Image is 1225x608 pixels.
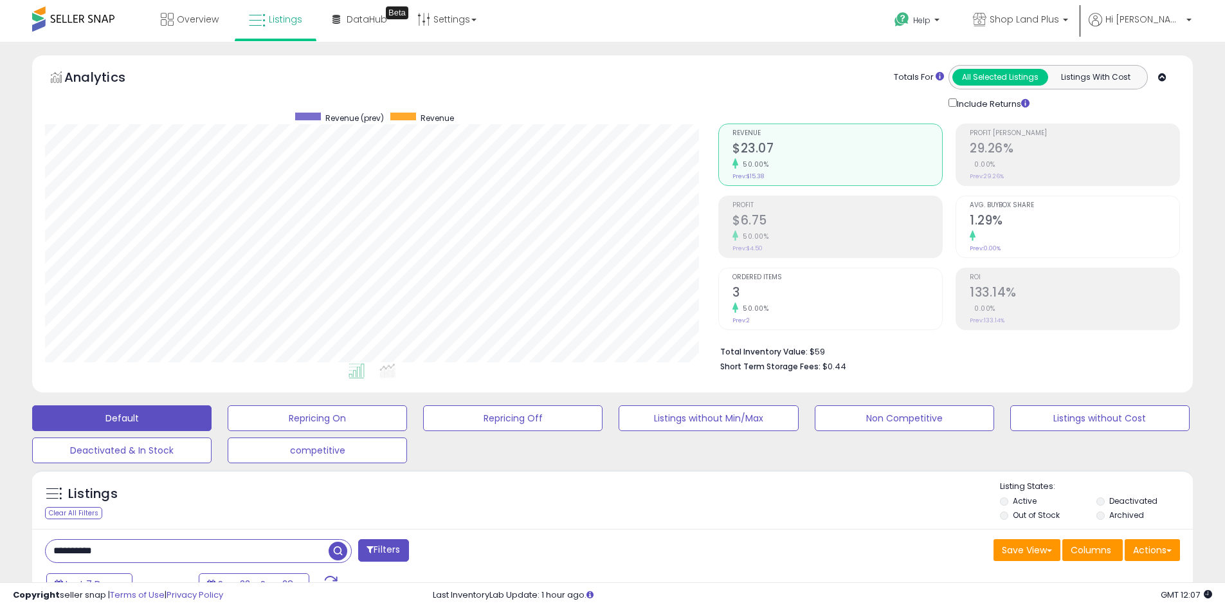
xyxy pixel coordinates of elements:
span: Ordered Items [732,274,942,281]
button: Listings With Cost [1048,69,1143,86]
span: 2025-10-7 12:07 GMT [1161,589,1212,601]
b: Total Inventory Value: [720,346,808,357]
a: Terms of Use [110,589,165,601]
button: competitive [228,438,407,463]
button: Columns [1062,539,1123,561]
span: Revenue (prev) [325,113,384,124]
div: Include Returns [939,96,1045,111]
label: Out of Stock [1013,510,1060,520]
span: Hi [PERSON_NAME] [1105,13,1183,26]
button: Repricing On [228,405,407,431]
small: 50.00% [738,160,768,169]
small: Prev: $4.50 [732,244,763,252]
div: seller snap | | [13,589,223,602]
span: Profit [PERSON_NAME] [970,130,1179,137]
small: 50.00% [738,304,768,313]
i: Get Help [894,12,910,28]
span: Revenue [421,113,454,124]
h2: 29.26% [970,141,1179,158]
small: Prev: 0.00% [970,244,1001,252]
button: Actions [1125,539,1180,561]
h2: 1.29% [970,213,1179,230]
p: Listing States: [1000,481,1193,493]
h2: 3 [732,285,942,302]
div: Totals For [894,71,944,84]
button: Last 7 Days [46,573,132,595]
span: Compared to: [134,579,194,591]
a: Privacy Policy [167,589,223,601]
b: Short Term Storage Fees: [720,361,821,372]
button: Sep-22 - Sep-28 [199,573,309,595]
h2: $6.75 [732,213,942,230]
h5: Listings [68,485,118,503]
strong: Copyright [13,589,60,601]
span: Overview [177,13,219,26]
h2: 133.14% [970,285,1179,302]
button: Listings without Min/Max [619,405,798,431]
span: Listings [269,13,302,26]
a: Hi [PERSON_NAME] [1089,13,1192,42]
span: Shop Land Plus [990,13,1059,26]
span: Columns [1071,544,1111,557]
button: All Selected Listings [952,69,1048,86]
span: Profit [732,202,942,209]
button: Listings without Cost [1010,405,1190,431]
span: Revenue [732,130,942,137]
small: Prev: 133.14% [970,317,1004,324]
button: Repricing Off [423,405,603,431]
small: Prev: $15.38 [732,172,764,180]
button: Filters [358,539,408,562]
span: DataHub [347,13,387,26]
label: Deactivated [1109,495,1157,506]
div: Tooltip anchor [386,6,408,19]
small: Prev: 29.26% [970,172,1004,180]
small: 0.00% [970,304,995,313]
span: Last 7 Days [66,578,116,591]
button: Save View [994,539,1060,561]
small: 50.00% [738,232,768,241]
span: ROI [970,274,1179,281]
h5: Analytics [64,68,150,89]
span: $0.44 [822,360,846,373]
label: Archived [1109,510,1144,520]
label: Active [1013,495,1037,506]
span: Sep-22 - Sep-28 [218,578,293,591]
button: Deactivated & In Stock [32,438,212,463]
a: Help [884,2,952,42]
small: Prev: 2 [732,317,750,324]
div: Clear All Filters [45,507,102,519]
button: Default [32,405,212,431]
small: 0.00% [970,160,995,169]
h2: $23.07 [732,141,942,158]
span: Help [913,15,930,26]
button: Non Competitive [815,405,994,431]
li: $59 [720,343,1170,358]
span: Avg. Buybox Share [970,202,1179,209]
div: Last InventoryLab Update: 1 hour ago. [433,589,1212,602]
